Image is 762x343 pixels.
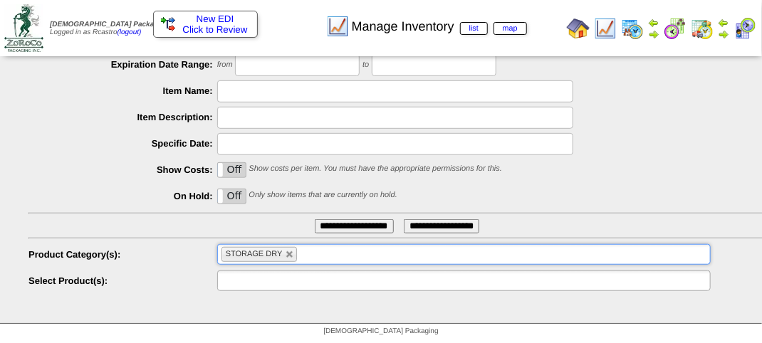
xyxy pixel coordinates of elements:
label: On Hold: [28,191,217,201]
label: Expiration Date Range: [28,59,217,70]
span: Only show items that are currently on hold. [249,191,397,200]
img: arrowright.gif [718,28,729,40]
label: Show Costs: [28,164,217,175]
img: arrowright.gif [648,28,659,40]
img: zoroco-logo-small.webp [4,4,43,52]
img: arrowleft.gif [718,17,729,28]
img: calendarinout.gif [691,17,714,40]
span: New EDI [197,14,234,24]
img: line_graph.gif [594,17,617,40]
img: line_graph.gif [326,15,349,38]
a: map [494,22,527,35]
a: New EDI Click to Review [161,14,250,35]
span: Manage Inventory [352,19,527,34]
img: ediSmall.gif [161,17,175,31]
label: Off [218,163,246,177]
label: Specific Date: [28,138,217,149]
span: [DEMOGRAPHIC_DATA] Packaging [50,21,169,28]
span: Show costs per item. You must have the appropriate permissions for this. [249,165,502,174]
span: [DEMOGRAPHIC_DATA] Packaging [323,327,438,335]
span: Logged in as Rcastro [50,21,169,36]
label: Item Name: [28,85,217,96]
div: OnOff [217,162,246,178]
div: OnOff [217,189,246,204]
img: calendarcustomer.gif [734,17,756,40]
label: Product Category(s): [28,249,217,260]
a: (logout) [118,28,142,36]
label: Item Description: [28,112,217,122]
span: STORAGE DRY [226,250,283,258]
label: Select Product(s): [28,275,217,286]
img: calendarblend.gif [664,17,687,40]
a: list [460,22,488,35]
span: to [362,61,369,70]
img: calendarprod.gif [621,17,644,40]
img: arrowleft.gif [648,17,659,28]
span: Click to Review [161,24,250,35]
span: from [217,61,233,70]
label: Off [218,189,246,204]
